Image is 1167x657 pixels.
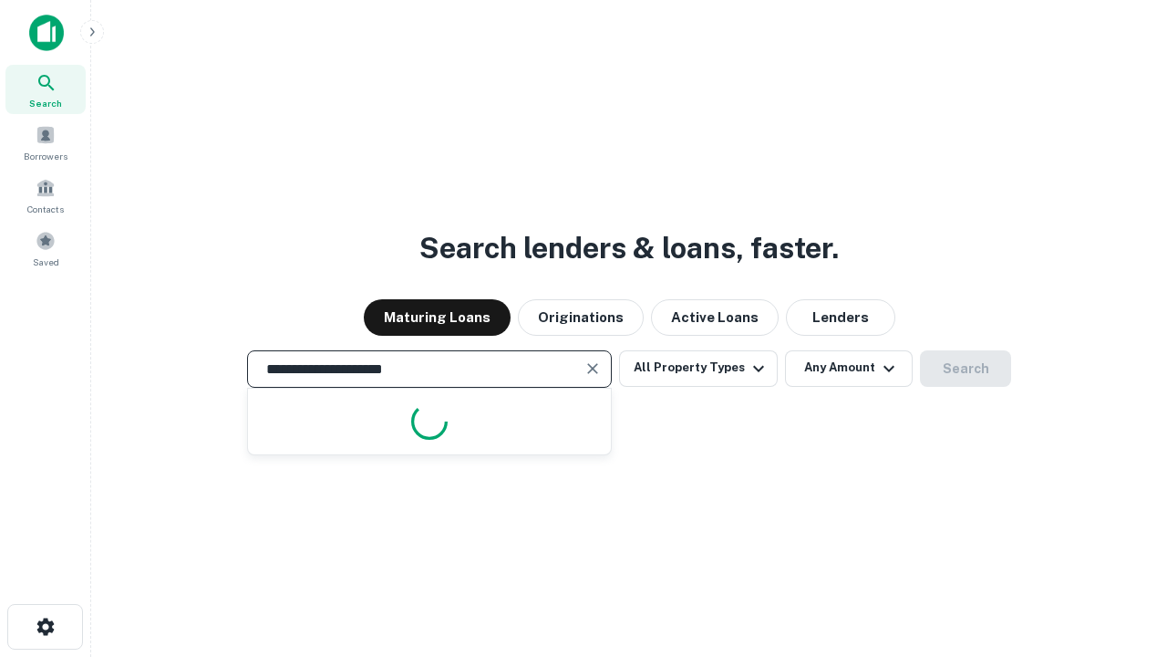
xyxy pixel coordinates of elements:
[5,224,86,273] a: Saved
[785,350,913,387] button: Any Amount
[24,149,67,163] span: Borrowers
[364,299,511,336] button: Maturing Loans
[518,299,644,336] button: Originations
[419,226,839,270] h3: Search lenders & loans, faster.
[651,299,779,336] button: Active Loans
[29,96,62,110] span: Search
[5,118,86,167] a: Borrowers
[27,202,64,216] span: Contacts
[619,350,778,387] button: All Property Types
[580,356,605,381] button: Clear
[5,171,86,220] a: Contacts
[5,65,86,114] a: Search
[786,299,895,336] button: Lenders
[1076,511,1167,599] iframe: Chat Widget
[29,15,64,51] img: capitalize-icon.png
[33,255,59,269] span: Saved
